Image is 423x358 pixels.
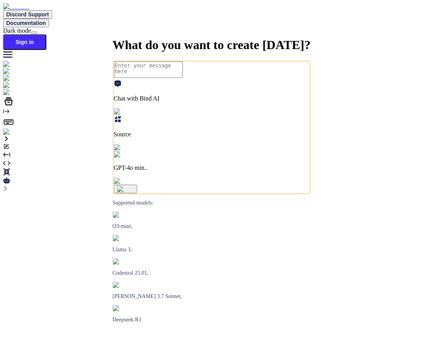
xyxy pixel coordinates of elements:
[112,235,135,241] img: Llama2
[114,164,309,171] p: GPT-4o min..
[114,95,309,102] p: Chat with Bind AI
[112,270,311,276] p: Codestral 25.01,
[114,108,146,115] img: Pick Tools
[3,10,52,19] button: Discord Support
[6,20,46,26] span: Documentation
[3,68,31,75] img: ai-studio
[114,144,151,151] img: Pick Models
[112,247,311,253] p: Llama 3,
[3,89,54,96] img: darkCloudIdeIcon
[112,212,133,218] img: GPT-4
[3,75,20,82] img: chat
[114,131,309,138] p: Source
[112,305,133,311] img: claude
[3,27,31,34] span: Dark mode
[112,223,311,229] p: O3-mini,
[114,178,147,185] img: attachment
[112,38,311,52] span: What do you want to create [DATE]?
[112,282,133,288] img: claude
[3,82,39,89] img: githubLight
[112,200,311,206] p: Supported models:
[6,11,49,18] span: Discord Support
[3,19,49,27] button: Documentation
[112,258,142,265] img: Mistral-AI
[3,3,29,10] img: Bind AI
[114,151,152,158] img: GPT-4o mini
[3,129,25,136] img: signin
[112,317,311,323] p: Deepseek R1
[112,293,311,300] p: [PERSON_NAME] 3.7 Sonnet,
[3,34,46,50] button: Sign in
[117,186,134,192] img: icon
[3,61,20,68] img: chat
